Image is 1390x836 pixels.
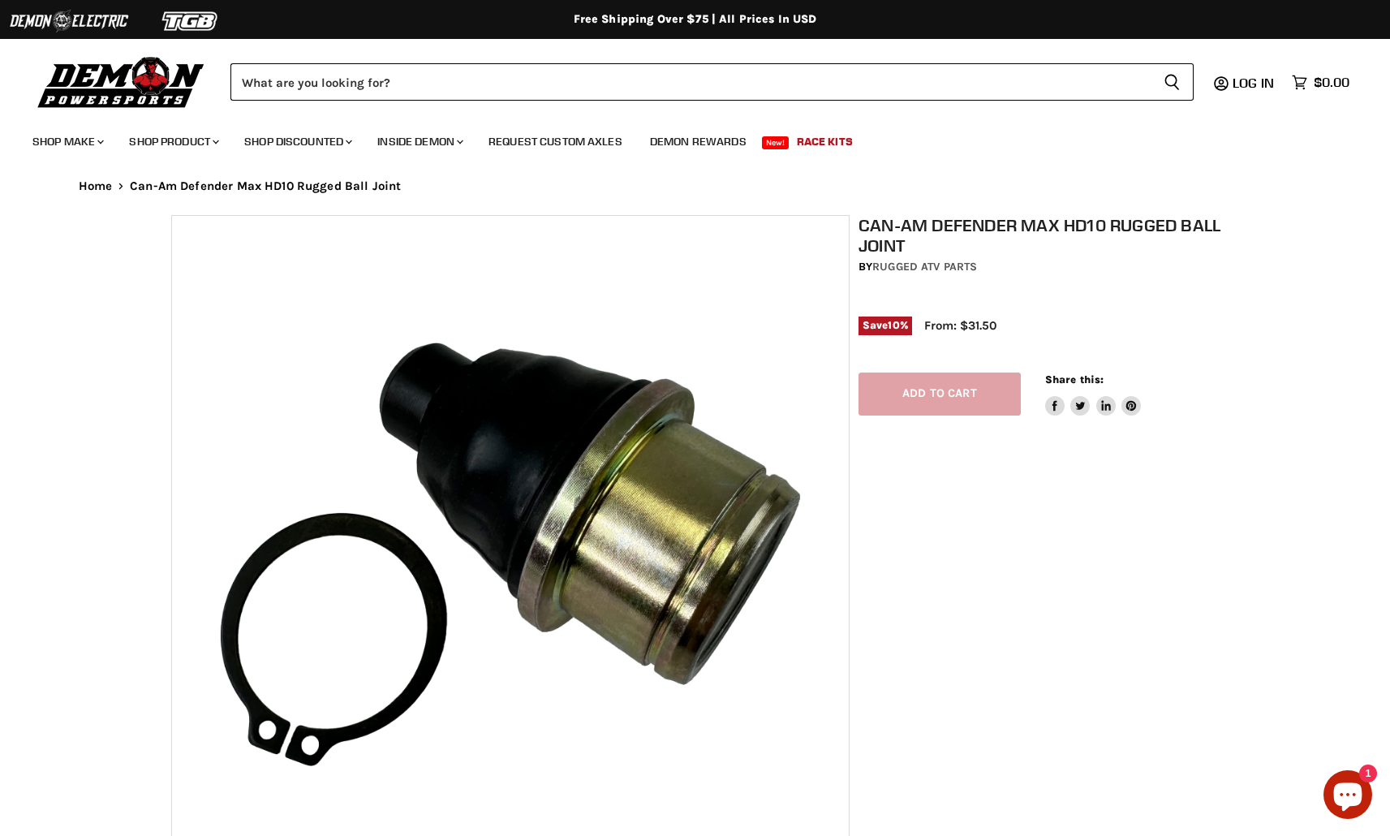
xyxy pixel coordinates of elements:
[1225,75,1284,90] a: Log in
[476,125,635,158] a: Request Custom Axles
[32,53,210,110] img: Demon Powersports
[859,317,912,334] span: Save %
[232,125,362,158] a: Shop Discounted
[46,179,1345,193] nav: Breadcrumbs
[762,136,790,149] span: New!
[1233,75,1274,91] span: Log in
[1284,71,1358,94] a: $0.00
[888,319,899,331] span: 10
[365,125,473,158] a: Inside Demon
[79,179,113,193] a: Home
[130,6,252,37] img: TGB Logo 2
[924,318,996,333] span: From: $31.50
[230,63,1194,101] form: Product
[130,179,401,193] span: Can-Am Defender Max HD10 Rugged Ball Joint
[20,125,114,158] a: Shop Make
[230,63,1151,101] input: Search
[1045,373,1142,416] aside: Share this:
[8,6,130,37] img: Demon Electric Logo 2
[785,125,865,158] a: Race Kits
[1319,770,1377,823] inbox-online-store-chat: Shopify online store chat
[1314,75,1349,90] span: $0.00
[872,260,977,274] a: Rugged ATV Parts
[46,12,1345,27] div: Free Shipping Over $75 | All Prices In USD
[638,125,759,158] a: Demon Rewards
[1151,63,1194,101] button: Search
[117,125,229,158] a: Shop Product
[1045,373,1104,386] span: Share this:
[859,258,1229,276] div: by
[859,215,1229,256] h1: Can-Am Defender Max HD10 Rugged Ball Joint
[20,119,1345,158] ul: Main menu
